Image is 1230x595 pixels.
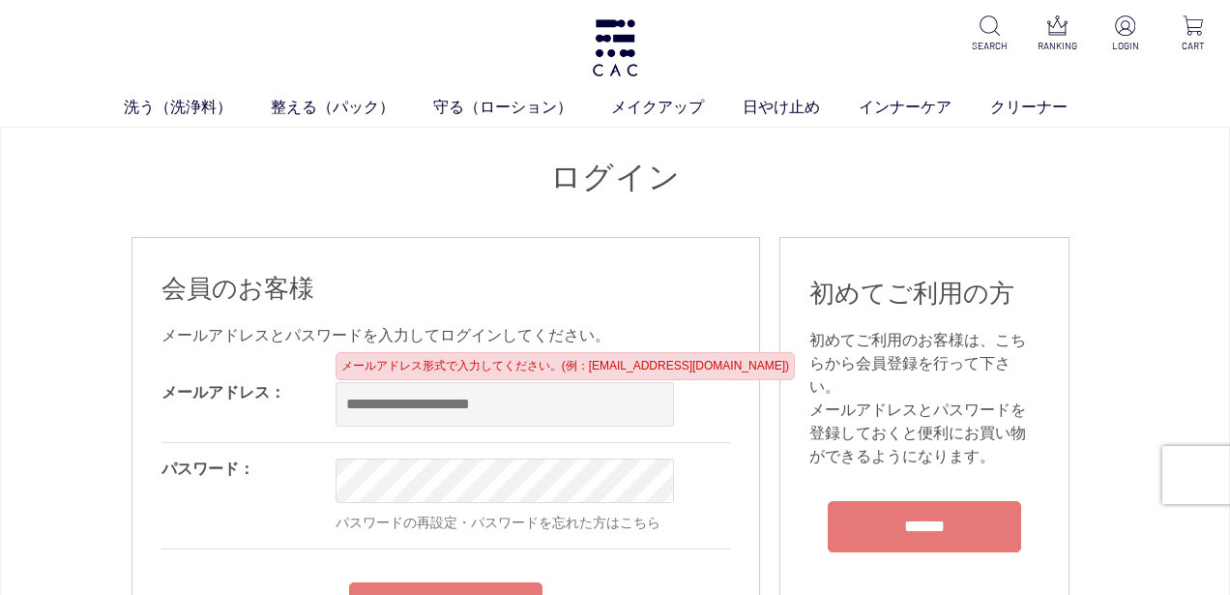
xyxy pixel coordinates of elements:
[161,384,285,401] label: メールアドレス：
[611,96,743,119] a: メイクアップ
[1103,39,1147,53] p: LOGIN
[161,274,314,303] span: 会員のお客様
[1171,15,1215,53] a: CART
[336,515,660,530] a: パスワードの再設定・パスワードを忘れた方はこちら
[132,157,1098,198] h1: ログイン
[969,39,1012,53] p: SEARCH
[1036,15,1079,53] a: RANKING
[859,96,990,119] a: インナーケア
[1171,39,1215,53] p: CART
[161,461,254,477] label: パスワード：
[336,352,795,380] div: メールアドレス形式で入力してください。(例：[EMAIL_ADDRESS][DOMAIN_NAME])
[161,324,730,347] div: メールアドレスとパスワードを入力してログインしてください。
[590,19,640,76] img: logo
[1103,15,1147,53] a: LOGIN
[969,15,1012,53] a: SEARCH
[1036,39,1079,53] p: RANKING
[433,96,611,119] a: 守る（ローション）
[743,96,859,119] a: 日やけ止め
[124,96,271,119] a: 洗う（洗浄料）
[990,96,1106,119] a: クリーナー
[809,279,1014,308] span: 初めてご利用の方
[809,329,1040,468] div: 初めてご利用のお客様は、こちらから会員登録を行って下さい。 メールアドレスとパスワードを登録しておくと便利にお買い物ができるようになります。
[271,96,433,119] a: 整える（パック）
